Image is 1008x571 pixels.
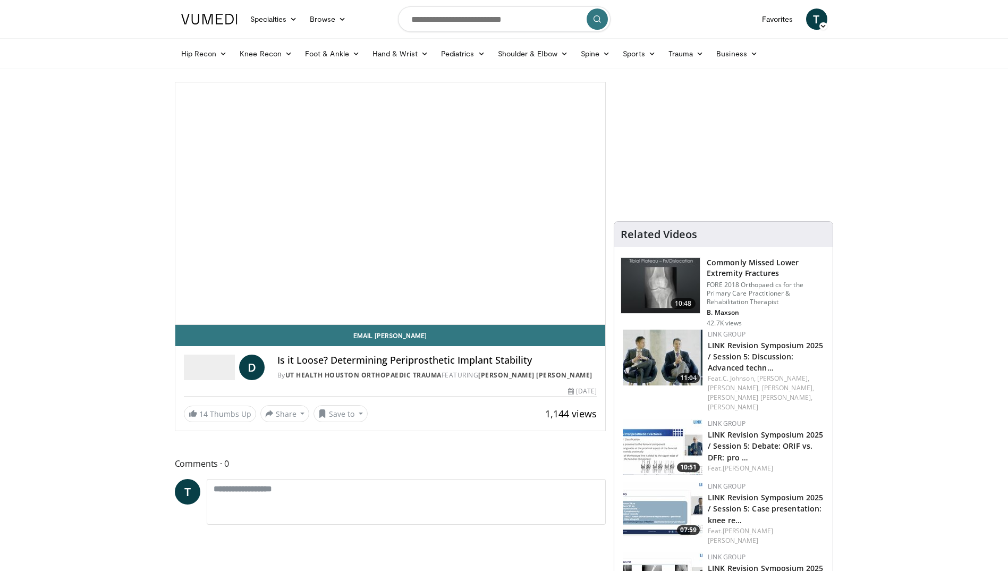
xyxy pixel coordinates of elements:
a: Pediatrics [435,43,492,64]
a: 10:48 Commonly Missed Lower Extremity Fractures FORE 2018 Orthopaedics for the Primary Care Pract... [621,257,826,328]
a: [PERSON_NAME], [757,374,809,383]
a: Sports [616,43,662,64]
a: LINK Group [708,330,746,339]
iframe: Advertisement [644,82,803,215]
a: Specialties [244,9,304,30]
img: 396c6a47-3b7d-4d3c-a899-9817386b0f12.150x105_q85_crop-smart_upscale.jpg [623,419,702,475]
div: Feat. [708,374,824,412]
a: LINK Revision Symposium 2025 / Session 5: Debate: ORIF vs. DFR: pro … [708,430,823,462]
span: 1,144 views [545,407,597,420]
h3: Commonly Missed Lower Extremity Fractures [707,257,826,279]
h4: Related Videos [621,228,697,241]
span: Comments 0 [175,457,606,471]
h4: Is it Loose? Determining Periprosthetic Implant Stability [277,355,597,366]
a: D [239,355,265,380]
span: 11:04 [677,373,700,383]
div: Feat. [708,526,824,545]
a: [PERSON_NAME], [762,383,814,392]
a: 10:51 [623,419,702,475]
a: Knee Recon [233,43,299,64]
img: 4aa379b6-386c-4fb5-93ee-de5617843a87.150x105_q85_crop-smart_upscale.jpg [621,258,700,313]
a: LINK Group [708,552,746,561]
a: Trauma [662,43,710,64]
a: Shoulder & Elbow [492,43,574,64]
a: Hip Recon [175,43,234,64]
input: Search topics, interventions [398,6,611,32]
p: 42.7K views [707,319,742,328]
a: [PERSON_NAME] [PERSON_NAME] [708,526,773,545]
div: Feat. [708,464,824,473]
a: 14 Thumbs Up [184,406,256,422]
div: [DATE] [568,387,597,396]
button: Share [260,405,310,422]
button: Save to [314,405,368,422]
span: 10:48 [671,298,696,309]
a: T [175,479,200,505]
a: LINK Revision Symposium 2025 / Session 5: Discussion: Advanced techn… [708,340,823,373]
a: Browse [303,9,352,30]
a: C. Johnson, [723,374,756,383]
a: Business [710,43,764,64]
span: 07:59 [677,525,700,535]
a: LINK Group [708,419,746,428]
span: 10:51 [677,463,700,472]
img: VuMedi Logo [181,14,238,24]
a: Favorites [756,9,800,30]
a: [PERSON_NAME] [708,402,758,412]
p: B. Maxson [707,308,826,317]
a: [PERSON_NAME] [PERSON_NAME], [708,393,812,402]
a: UT Health Houston Orthopaedic Trauma [285,371,442,380]
img: UT Health Houston Orthopaedic Trauma [184,355,235,380]
a: Spine [574,43,616,64]
video-js: Video Player [175,82,606,325]
img: da3e77f3-d1b8-48da-8da0-0eb857f12629.150x105_q85_crop-smart_upscale.jpg [623,330,702,385]
a: [PERSON_NAME], [708,383,760,392]
a: [PERSON_NAME] [PERSON_NAME] [478,371,592,380]
a: 07:59 [623,482,702,538]
a: Foot & Ankle [299,43,366,64]
a: Email [PERSON_NAME] [175,325,606,346]
a: Hand & Wrist [366,43,435,64]
a: 11:04 [623,330,702,385]
span: 14 [199,409,208,419]
a: T [806,9,827,30]
div: By FEATURING [277,371,597,380]
a: LINK Revision Symposium 2025 / Session 5: Case presentation: knee re… [708,492,823,525]
img: 1503afe5-af00-48ae-b866-936da8f28317.150x105_q85_crop-smart_upscale.jpg [623,482,702,538]
p: FORE 2018 Orthopaedics for the Primary Care Practitioner & Rehabilitation Therapist [707,281,826,306]
a: [PERSON_NAME] [723,464,773,473]
a: LINK Group [708,482,746,491]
